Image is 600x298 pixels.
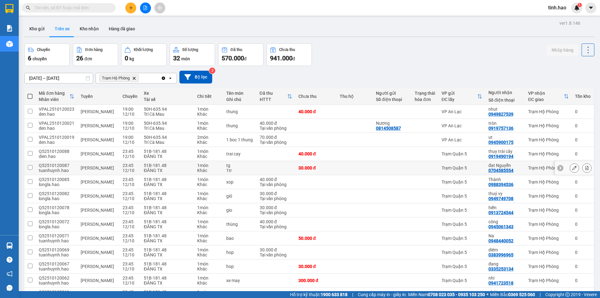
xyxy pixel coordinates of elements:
[488,168,513,173] div: 0704585554
[181,56,190,61] span: món
[226,163,253,168] div: tg
[528,137,569,142] div: Trạm Hộ Phòng
[144,238,191,243] div: ĐĂNG TX
[260,121,292,126] div: 40.000 đ
[24,21,50,36] button: Kho gửi
[260,210,292,215] div: Tại văn phòng
[197,140,220,145] div: Khác
[226,151,253,156] div: trai cay
[39,275,74,280] div: Q52510120062
[260,196,292,201] div: Tại văn phòng
[81,236,114,241] span: [PERSON_NAME]
[122,121,137,126] div: 19:00
[129,6,133,10] span: plus
[260,135,292,140] div: 70.000 đ
[144,126,191,131] div: Trí Cà Mau
[376,121,408,126] div: Nương
[122,261,137,266] div: 23:45
[197,126,220,131] div: Khác
[488,126,513,131] div: 0919757136
[257,88,295,105] th: Toggle SortBy
[488,261,522,266] div: đang
[415,91,435,96] div: Trạng thái
[575,109,591,114] div: 0
[132,76,136,80] svg: Delete
[6,41,13,47] img: warehouse-icon
[39,219,74,224] div: Q52510120072
[37,48,50,52] div: Chuyến
[292,56,295,61] span: đ
[488,196,513,201] div: 0949749708
[122,140,137,145] div: 12/10
[226,137,253,142] div: 1 boc 1 thung
[570,163,579,173] div: Sửa đơn hàng
[442,208,482,213] div: Trạm Quận 5
[122,238,137,243] div: 12/10
[125,3,136,13] button: plus
[144,205,191,210] div: 51B-181.48
[73,43,118,66] button: Đơn hàng26đơn
[144,210,191,215] div: ĐĂNG TX
[197,247,220,252] div: 1 món
[528,250,569,255] div: Trạm Hộ Phòng
[144,261,191,266] div: 51B-181.48
[231,48,242,52] div: Đã thu
[488,121,522,126] div: tròn
[226,123,253,128] div: thung
[442,222,482,227] div: Trạm Quận 5
[144,177,191,182] div: 51B-181.48
[7,257,12,263] span: question-circle
[39,97,69,102] div: Nhân viên
[442,91,477,96] div: VP gửi
[81,194,114,199] span: [PERSON_NAME]
[197,205,220,210] div: 1 món
[144,168,191,173] div: ĐĂNG TX
[39,91,69,96] div: Mã đơn hàng
[39,266,74,271] div: tuanhuynh.hao
[26,6,30,10] span: search
[528,91,564,96] div: VP nhận
[298,94,334,99] div: Chưa thu
[197,191,220,196] div: 1 món
[575,264,591,269] div: 0
[39,233,74,238] div: Q52510120071
[144,252,191,257] div: ĐĂNG TX
[528,165,569,170] div: Trạm Hộ Phòng
[528,123,569,128] div: Trạm Hộ Phòng
[144,107,191,112] div: 50H-635.94
[260,97,287,102] div: HTTT
[298,264,334,269] div: 30.000 đ
[442,250,482,255] div: Trạm Quận 5
[122,233,137,238] div: 23:45
[144,154,191,159] div: ĐĂNG TX
[442,123,482,128] div: VP An Lạc
[226,97,253,102] div: Ghi chú
[226,222,253,227] div: thùng
[122,182,137,187] div: 12/10
[578,3,581,7] span: 1
[226,109,253,114] div: thung
[575,222,591,227] div: 0
[122,196,137,201] div: 12/10
[575,278,591,283] div: 0
[488,191,522,196] div: thuý vy
[575,179,591,184] div: 0
[5,4,13,13] img: logo-vxr
[50,21,75,36] button: Trên xe
[442,264,482,269] div: Trạm Quận 5
[488,238,513,243] div: 0948440052
[144,91,191,96] div: Xe
[260,205,292,210] div: 30.000 đ
[122,168,137,173] div: 12/10
[81,179,114,184] span: [PERSON_NAME]
[488,233,522,238] div: Na
[488,90,522,95] div: Người nhận
[528,278,569,283] div: Trạm Hộ Phòng
[39,168,74,173] div: tuanhuynh.hao
[122,177,137,182] div: 23:45
[575,250,591,255] div: 0
[81,123,114,128] span: [PERSON_NAME]
[122,191,137,196] div: 23:45
[267,43,312,66] button: Chưa thu941.000đ
[525,88,572,105] th: Toggle SortBy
